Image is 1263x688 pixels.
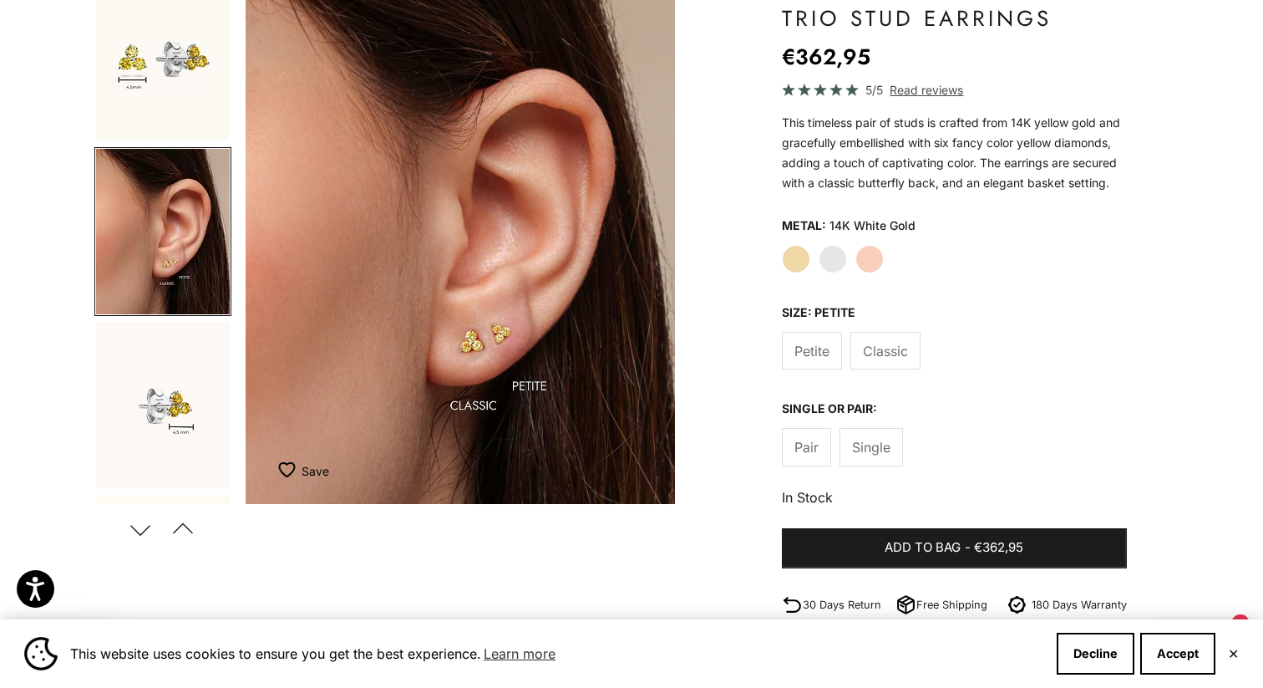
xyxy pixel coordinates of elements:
img: #YellowGold #RoseGold #WhiteGold [96,495,230,660]
button: Go to item 7 [94,320,231,489]
button: Accept [1140,633,1215,675]
span: Single [852,436,890,458]
legend: Size: petite [782,300,855,325]
img: #WhiteGold [96,322,230,487]
sale-price: €362,95 [782,40,870,74]
span: Read reviews [890,80,963,99]
button: Add to Wishlist [278,454,329,487]
a: 5/5 Read reviews [782,80,1127,99]
variant-option-value: 14K White Gold [829,213,916,238]
span: Classic [863,340,908,362]
span: 5/5 [865,80,883,99]
p: 30 Days Return [803,596,881,614]
p: Free Shipping [916,596,987,614]
button: Add to bag-€362,95 [782,528,1127,568]
p: This timeless pair of studs is crafted from 14K yellow gold and gracefully embellished with six f... [782,113,1127,193]
img: #YellowGold #RoseGold #WhiteGold [96,149,230,314]
a: Learn more [481,641,558,666]
p: 180 Days Warranty [1032,596,1127,614]
img: wishlist [278,461,302,478]
p: In Stock [782,487,1127,508]
span: This website uses cookies to ensure you get the best experience. [70,641,1043,666]
img: Cookie banner [24,637,58,670]
button: Decline [1057,633,1134,675]
span: Add to bag [885,538,961,558]
button: Close [1228,649,1239,659]
span: Petite [794,340,829,362]
span: €362,95 [974,538,1023,558]
legend: Single or Pair: [782,396,877,421]
button: Go to item 9 [94,493,231,662]
legend: Metal: [782,213,826,238]
button: Go to item 5 [94,147,231,316]
span: Pair [794,436,819,458]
